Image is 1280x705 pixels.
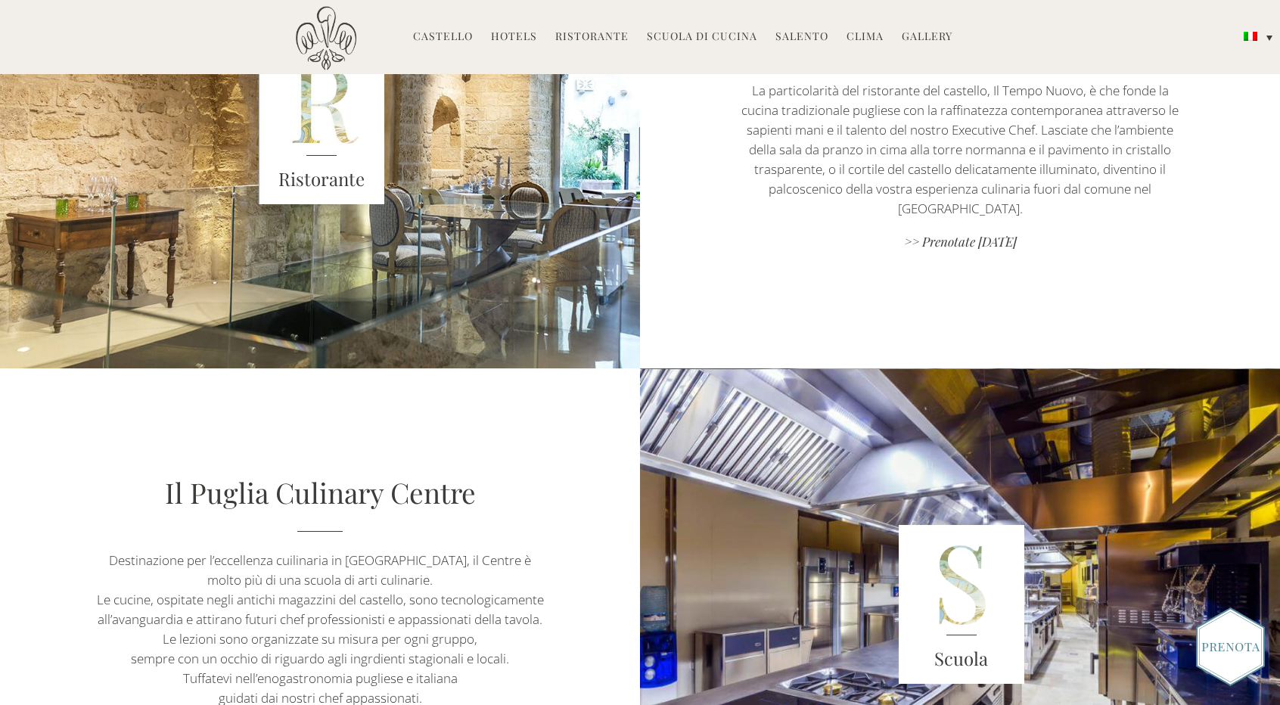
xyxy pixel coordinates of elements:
img: Castello di Ugento [296,6,356,70]
a: Gallery [902,29,952,46]
h3: Ristorante [259,166,384,193]
a: Clima [847,29,884,46]
img: Book_Button_Italian.png [1196,607,1265,686]
a: Salento [775,29,828,46]
a: Il Puglia Culinary Centre [165,474,476,511]
span: Le lezioni sono organizzate su misura per ogni gruppo, sempre con un occhio di riguardo agli ingr... [131,630,509,667]
a: Castello [413,29,473,46]
img: Italiano [1244,32,1257,41]
a: Scuola di Cucina [647,29,757,46]
a: Hotels [491,29,537,46]
img: S_Lett_green.png [899,525,1024,684]
h3: Scuola [899,645,1024,672]
a: Ristorante [555,29,629,46]
a: >> Prenotate [DATE] [736,233,1184,253]
span: Destinazione per l’eccellenza cuilinaria in [GEOGRAPHIC_DATA], il Centre è molto più di una scuol... [109,551,531,589]
span: Le cucine, ospitate negli antichi magazzini del castello, sono tecnologicamente all’avanguardia e... [97,591,544,628]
